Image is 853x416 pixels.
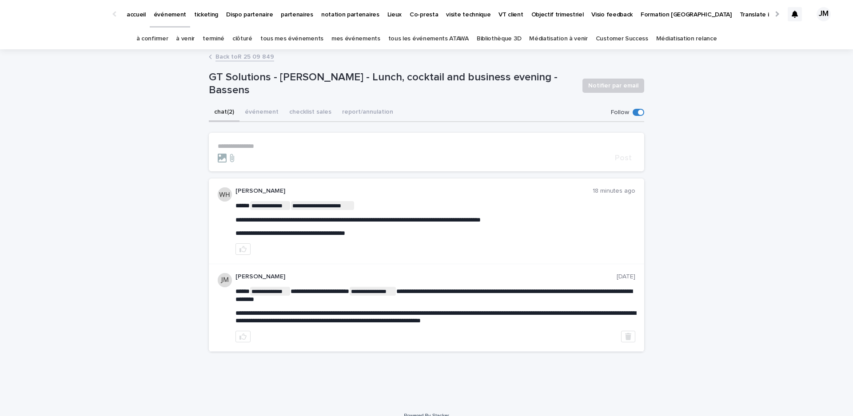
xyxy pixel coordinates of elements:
[529,28,588,49] a: Médiatisation à venir
[621,331,635,342] button: Delete post
[209,103,239,122] button: chat (2)
[235,187,593,195] p: [PERSON_NAME]
[235,273,617,281] p: [PERSON_NAME]
[593,187,635,195] p: 18 minutes ago
[617,273,635,281] p: [DATE]
[203,28,224,49] a: terminé
[337,103,399,122] button: report/annulation
[477,28,521,49] a: Bibliothèque 3D
[239,103,284,122] button: événement
[582,79,644,93] button: Notifier par email
[611,109,629,116] p: Follow
[611,154,635,162] button: Post
[596,28,648,49] a: Customer Success
[260,28,323,49] a: tous mes événements
[615,154,632,162] span: Post
[656,28,717,49] a: Médiatisation relance
[136,28,168,49] a: à confirmer
[388,28,469,49] a: tous les événements ATAWA
[331,28,380,49] a: mes événements
[18,5,104,23] img: Ls34BcGeRexTGTNfXpUC
[176,28,195,49] a: à venir
[209,71,575,97] p: GT Solutions - [PERSON_NAME] - Lunch, cocktail and business evening - Bassens
[235,331,251,342] button: like this post
[588,81,638,90] span: Notifier par email
[235,243,251,255] button: like this post
[284,103,337,122] button: checklist sales
[817,7,831,21] div: JM
[232,28,252,49] a: clôturé
[215,51,274,61] a: Back toR 25 09 849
